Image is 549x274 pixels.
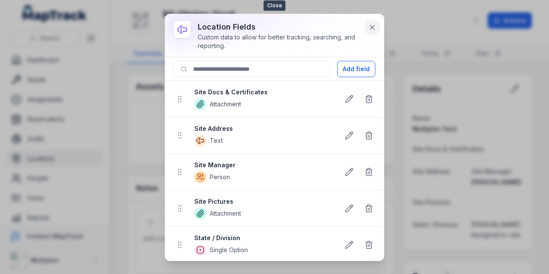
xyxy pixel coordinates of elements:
span: Attachment [210,209,241,218]
button: Add field [337,61,375,77]
strong: Site Docs & Certificates [194,88,332,96]
span: Text [210,136,223,145]
span: Close [264,0,286,11]
span: Single Option [210,246,248,254]
div: Custom data to allow for better tracking, searching, and reporting. [198,33,362,50]
h3: location fields [198,21,362,33]
strong: Site Pictures [194,197,332,206]
strong: Site Manager [194,161,332,169]
span: Attachment [210,100,241,108]
strong: State / Division [194,234,332,242]
span: Person [210,173,230,181]
strong: Site Address [194,124,332,133]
